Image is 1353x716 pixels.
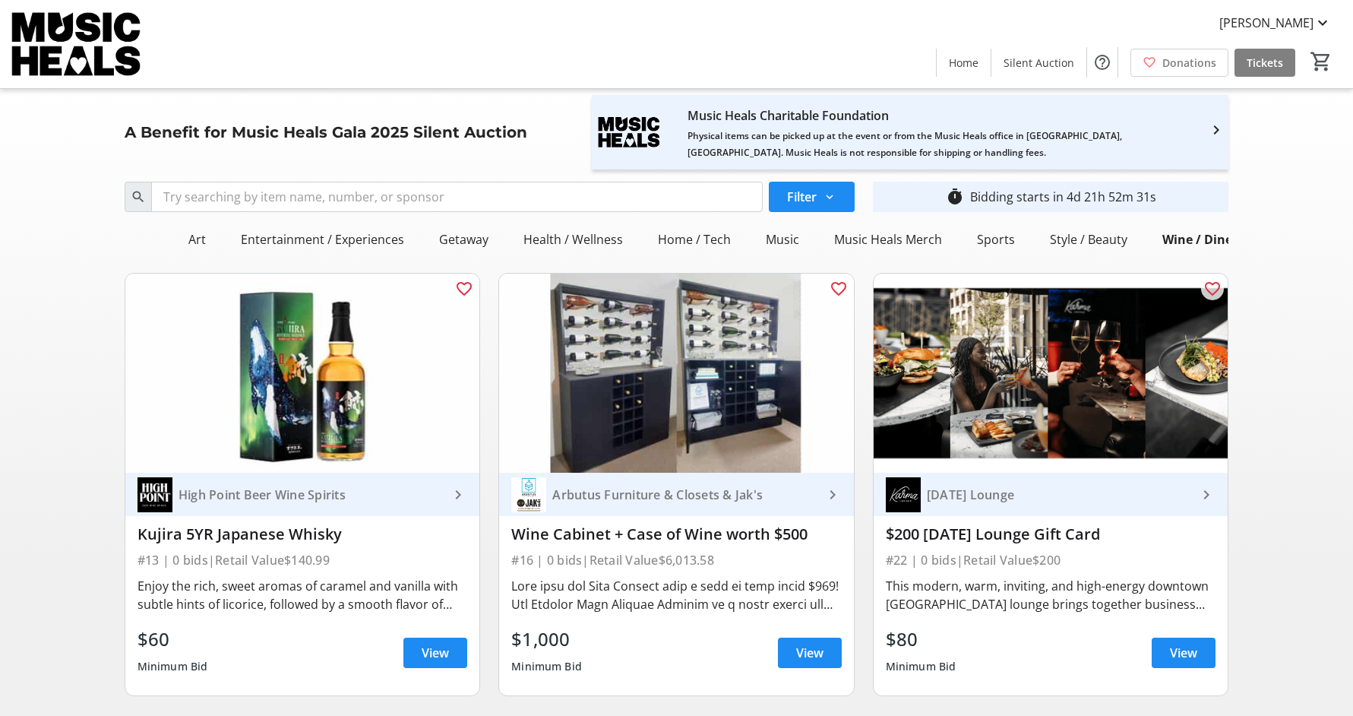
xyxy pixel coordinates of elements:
[125,274,480,473] img: Kujira 5YR Japanese Whisky
[499,274,854,473] img: Wine Cabinet + Case of Wine worth $500
[886,653,956,680] div: Minimum Bid
[511,653,582,680] div: Minimum Bid
[138,653,208,680] div: Minimum Bid
[1004,55,1074,71] span: Silent Auction
[874,274,1228,473] img: $200 Karma Lounge Gift Card
[182,224,212,255] div: Art
[1152,638,1215,668] a: View
[1234,49,1295,77] a: Tickets
[115,120,536,144] div: A Benefit for Music Heals Gala 2025 Silent Auction
[1044,224,1133,255] div: Style / Beauty
[1203,280,1222,298] mat-icon: favorite_outline
[1156,224,1238,255] div: Wine / Dine
[874,473,1228,516] a: Karma Lounge[DATE] Lounge
[886,626,956,653] div: $80
[1087,47,1117,78] button: Help
[1197,486,1215,504] mat-icon: keyboard_arrow_right
[138,477,172,512] img: High Point Beer Wine Spirits
[511,525,842,543] div: Wine Cabinet + Case of Wine worth $500
[949,55,978,71] span: Home
[511,550,842,571] div: #16 | 0 bids | Retail Value $6,013.58
[138,577,468,613] div: Enjoy the rich, sweet aromas of caramel and vanilla with subtle hints of licorice, followed by a ...
[688,103,1183,128] div: Music Heals Charitable Foundation
[1219,14,1313,32] span: [PERSON_NAME]
[1247,55,1283,71] span: Tickets
[455,280,473,298] mat-icon: favorite_outline
[517,224,629,255] div: Health / Wellness
[946,188,964,206] mat-icon: timer_outline
[499,473,854,516] a: Arbutus Furniture & Closets & Jak'sArbutus Furniture & Closets & Jak's
[125,473,480,516] a: High Point Beer Wine SpiritsHigh Point Beer Wine Spirits
[138,550,468,571] div: #13 | 0 bids | Retail Value $140.99
[830,280,848,298] mat-icon: favorite_outline
[583,98,1238,166] a: Music Heals Charitable Foundation's logoMusic Heals Charitable FoundationPhysical items can be pi...
[787,188,817,206] span: Filter
[1307,48,1335,75] button: Cart
[235,224,410,255] div: Entertainment / Experiences
[828,224,948,255] div: Music Heals Merch
[546,487,823,502] div: Arbutus Furniture & Closets & Jak's
[970,188,1156,206] div: Bidding starts in 4d 21h 52m 31s
[138,626,208,653] div: $60
[1207,11,1344,35] button: [PERSON_NAME]
[151,182,763,212] input: Try searching by item name, number, or sponsor
[971,224,1021,255] div: Sports
[921,487,1198,502] div: [DATE] Lounge
[422,644,449,662] span: View
[433,224,495,255] div: Getaway
[9,6,144,82] img: Music Heals Charitable Foundation's Logo
[886,550,1216,571] div: #22 | 0 bids | Retail Value $200
[511,577,842,613] div: Lore ipsu dol Sita Consect adip e sedd ei temp incid $969! Utl Etdolor Magn Aliquae Adminim ve q ...
[991,49,1086,77] a: Silent Auction
[688,128,1183,161] div: Physical items can be picked up at the event or from the Music Heals office in [GEOGRAPHIC_DATA],...
[823,486,842,504] mat-icon: keyboard_arrow_right
[886,477,921,512] img: Karma Lounge
[652,224,737,255] div: Home / Tech
[172,487,450,502] div: High Point Beer Wine Spirits
[1130,49,1228,77] a: Donations
[138,525,468,543] div: Kujira 5YR Japanese Whisky
[886,525,1216,543] div: $200 [DATE] Lounge Gift Card
[595,98,663,166] img: Music Heals Charitable Foundation's logo
[886,577,1216,613] div: This modern, warm, inviting, and high-energy downtown [GEOGRAPHIC_DATA] lounge brings together bu...
[1170,644,1197,662] span: View
[769,182,855,212] button: Filter
[778,638,842,668] a: View
[760,224,805,255] div: Music
[449,486,467,504] mat-icon: keyboard_arrow_right
[937,49,991,77] a: Home
[403,638,467,668] a: View
[1162,55,1216,71] span: Donations
[511,477,546,512] img: Arbutus Furniture & Closets & Jak's
[511,626,582,653] div: $1,000
[796,644,823,662] span: View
